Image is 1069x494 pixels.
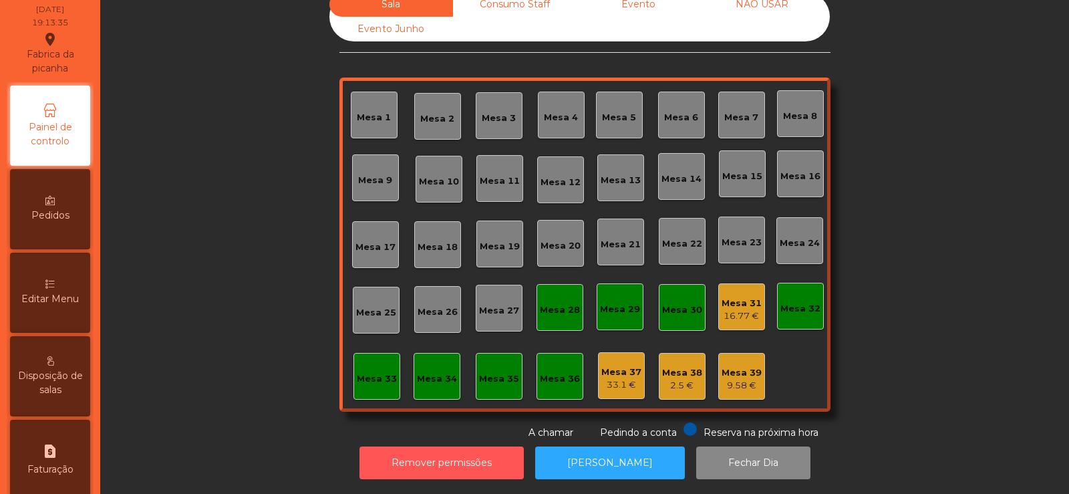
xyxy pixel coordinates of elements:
[358,174,392,187] div: Mesa 9
[724,111,758,124] div: Mesa 7
[42,443,58,459] i: request_page
[722,310,762,323] div: 16.77 €
[42,31,58,47] i: location_on
[722,297,762,310] div: Mesa 31
[32,17,68,29] div: 19:13:35
[601,378,641,392] div: 33.1 €
[696,447,810,479] button: Fechar Dia
[704,426,818,439] span: Reserva na próxima hora
[13,369,87,397] span: Disposição de salas
[602,111,636,124] div: Mesa 5
[722,236,762,249] div: Mesa 23
[27,463,73,477] span: Faturação
[722,379,762,392] div: 9.58 €
[11,31,90,76] div: Fabrica da picanha
[357,111,391,124] div: Mesa 1
[600,303,640,316] div: Mesa 29
[780,170,820,183] div: Mesa 16
[480,174,520,188] div: Mesa 11
[36,3,64,15] div: [DATE]
[544,111,578,124] div: Mesa 4
[540,372,580,386] div: Mesa 36
[420,112,454,126] div: Mesa 2
[780,302,820,316] div: Mesa 32
[13,120,87,148] span: Painel de controlo
[662,303,702,317] div: Mesa 30
[783,110,817,123] div: Mesa 8
[419,175,459,189] div: Mesa 10
[601,174,641,187] div: Mesa 13
[357,372,397,386] div: Mesa 33
[535,447,685,479] button: [PERSON_NAME]
[662,237,702,251] div: Mesa 22
[528,426,573,439] span: A chamar
[479,304,519,318] div: Mesa 27
[417,372,457,386] div: Mesa 34
[722,366,762,380] div: Mesa 39
[418,241,458,254] div: Mesa 18
[722,170,762,183] div: Mesa 15
[329,17,453,41] div: Evento Junho
[479,372,519,386] div: Mesa 35
[359,447,524,479] button: Remover permissões
[355,241,396,254] div: Mesa 17
[31,209,69,223] span: Pedidos
[480,240,520,253] div: Mesa 19
[662,366,702,380] div: Mesa 38
[780,237,820,250] div: Mesa 24
[541,176,581,189] div: Mesa 12
[541,239,581,253] div: Mesa 20
[601,366,641,379] div: Mesa 37
[661,172,702,186] div: Mesa 14
[662,379,702,392] div: 2.5 €
[540,303,580,317] div: Mesa 28
[482,112,516,125] div: Mesa 3
[21,292,79,306] span: Editar Menu
[356,306,396,320] div: Mesa 25
[418,305,458,319] div: Mesa 26
[600,426,677,439] span: Pedindo a conta
[601,238,641,251] div: Mesa 21
[664,111,698,124] div: Mesa 6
